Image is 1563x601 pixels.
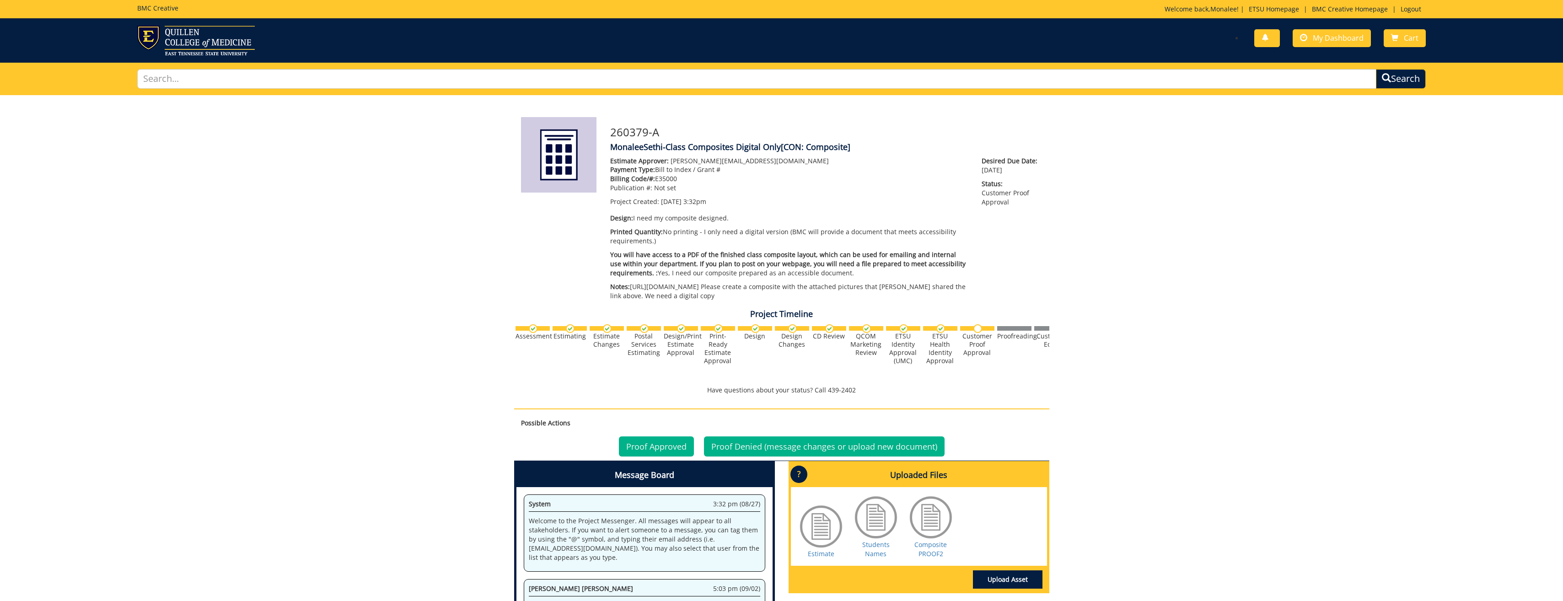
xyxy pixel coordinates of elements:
[1384,29,1426,47] a: Cart
[516,332,550,340] div: Assessment
[982,179,1042,188] span: Status:
[982,156,1042,175] p: [DATE]
[791,463,1047,487] h4: Uploaded Files
[610,214,633,222] span: Design:
[529,516,760,562] p: Welcome to the Project Messenger. All messages will appear to all stakeholders. If you want to al...
[923,332,957,365] div: ETSU Health Identity Approval
[713,499,760,509] span: 3:32 pm (08/27)
[812,332,846,340] div: CD Review
[775,332,809,349] div: Design Changes
[590,332,624,349] div: Estimate Changes
[521,117,596,193] img: Product featured image
[714,324,723,333] img: checkmark
[1244,5,1304,13] a: ETSU Homepage
[1376,69,1426,89] button: Search
[899,324,908,333] img: checkmark
[862,324,871,333] img: checkmark
[610,250,968,278] p: Yes, I need our composite prepared as an accessible document.
[610,227,663,236] span: Printed Quantity:
[936,324,945,333] img: checkmark
[788,324,797,333] img: checkmark
[610,282,630,291] span: Notes:
[701,332,735,365] div: Print-Ready Estimate Approval
[514,310,1049,319] h4: Project Timeline
[627,332,661,357] div: Postal Services Estimating
[529,584,633,593] span: [PERSON_NAME] [PERSON_NAME]
[1210,5,1237,13] a: Monalee
[521,419,570,427] strong: Possible Actions
[661,197,706,206] span: [DATE] 3:32pm
[640,324,649,333] img: checkmark
[610,126,1042,138] h3: 260379-A
[1396,5,1426,13] a: Logout
[610,156,669,165] span: Estimate Approver:
[610,174,655,183] span: Billing Code/#:
[1165,5,1426,14] p: Welcome back, ! | | |
[514,386,1049,395] p: Have questions about your status? Call 439-2402
[738,332,772,340] div: Design
[137,26,255,55] img: ETSU logo
[610,227,968,246] p: No printing - I only need a digital version (BMC will provide a document that meets accessibility...
[610,250,966,277] span: You will have access to a PDF of the finished class composite layout, which can be used for email...
[1034,332,1069,349] div: Customer Edits
[790,466,807,483] p: ?
[610,156,968,166] p: [PERSON_NAME][EMAIL_ADDRESS][DOMAIN_NAME]
[610,165,968,174] p: Bill to Index / Grant #
[137,69,1377,89] input: Search...
[960,332,994,357] div: Customer Proof Approval
[982,156,1042,166] span: Desired Due Date:
[997,332,1031,340] div: Proofreading
[610,174,968,183] p: E35000
[1293,29,1371,47] a: My Dashboard
[566,324,575,333] img: checkmark
[553,332,587,340] div: Estimating
[1307,5,1392,13] a: BMC Creative Homepage
[973,570,1042,589] a: Upload Asset
[664,332,698,357] div: Design/Print Estimate Approval
[610,282,968,300] p: [URL][DOMAIN_NAME] Please create a composite with the attached pictures that [PERSON_NAME] shared...
[610,197,659,206] span: Project Created:
[516,463,773,487] h4: Message Board
[1313,33,1364,43] span: My Dashboard
[610,165,655,174] span: Payment Type:
[808,549,834,558] a: Estimate
[654,183,676,192] span: Not set
[862,540,890,558] a: Students Names
[529,499,551,508] span: System
[825,324,834,333] img: checkmark
[914,540,947,558] a: Composite PROOF2
[137,5,178,11] h5: BMC Creative
[603,324,612,333] img: checkmark
[529,324,537,333] img: checkmark
[973,324,982,333] img: no
[610,183,652,192] span: Publication #:
[677,324,686,333] img: checkmark
[781,141,850,152] span: [CON: Composite]
[713,584,760,593] span: 5:03 pm (09/02)
[1404,33,1418,43] span: Cart
[619,436,694,456] a: Proof Approved
[610,214,968,223] p: I need my composite designed.
[704,436,945,456] a: Proof Denied (message changes or upload new document)
[610,143,1042,152] h4: MonaleeSethi-Class Composites Digital Only
[982,179,1042,207] p: Customer Proof Approval
[886,332,920,365] div: ETSU Identity Approval (UMC)
[751,324,760,333] img: checkmark
[849,332,883,357] div: QCOM Marketing Review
